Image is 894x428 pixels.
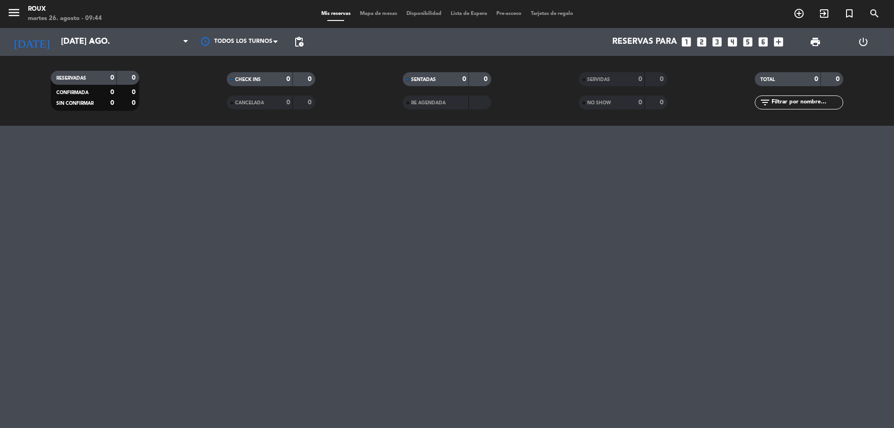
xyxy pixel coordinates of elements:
i: looks_5 [742,36,754,48]
strong: 0 [110,75,114,81]
strong: 0 [308,76,313,82]
i: menu [7,6,21,20]
i: looks_6 [757,36,769,48]
span: Reservas para [612,37,677,47]
strong: 0 [110,100,114,106]
span: SERVIDAS [587,77,610,82]
strong: 0 [286,99,290,106]
i: filter_list [759,97,771,108]
i: search [869,8,880,19]
div: martes 26. agosto - 09:44 [28,14,102,23]
div: LOG OUT [839,28,887,56]
span: SIN CONFIRMAR [56,101,94,106]
div: Roux [28,5,102,14]
strong: 0 [132,89,137,95]
i: power_settings_new [858,36,869,48]
span: TOTAL [760,77,775,82]
span: Lista de Espera [446,11,492,16]
i: looks_3 [711,36,723,48]
span: SENTADAS [411,77,436,82]
span: RESERVADAS [56,76,86,81]
input: Filtrar por nombre... [771,97,843,108]
span: NO SHOW [587,101,611,105]
i: exit_to_app [819,8,830,19]
strong: 0 [836,76,841,82]
i: add_circle_outline [793,8,805,19]
strong: 0 [638,76,642,82]
i: arrow_drop_down [87,36,98,48]
i: turned_in_not [844,8,855,19]
span: Mis reservas [317,11,355,16]
span: Tarjetas de regalo [526,11,578,16]
strong: 0 [462,76,466,82]
span: Disponibilidad [402,11,446,16]
span: RE AGENDADA [411,101,446,105]
strong: 0 [286,76,290,82]
span: Pre-acceso [492,11,526,16]
strong: 0 [110,89,114,95]
i: looks_4 [726,36,738,48]
span: CHECK INS [235,77,261,82]
strong: 0 [132,100,137,106]
strong: 0 [660,76,665,82]
strong: 0 [484,76,489,82]
strong: 0 [660,99,665,106]
i: looks_two [696,36,708,48]
strong: 0 [308,99,313,106]
span: CANCELADA [235,101,264,105]
strong: 0 [132,75,137,81]
span: Mapa de mesas [355,11,402,16]
i: [DATE] [7,32,56,52]
i: add_box [772,36,785,48]
span: print [810,36,821,48]
span: pending_actions [293,36,305,48]
i: looks_one [680,36,692,48]
strong: 0 [814,76,818,82]
span: CONFIRMADA [56,90,88,95]
button: menu [7,6,21,23]
strong: 0 [638,99,642,106]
